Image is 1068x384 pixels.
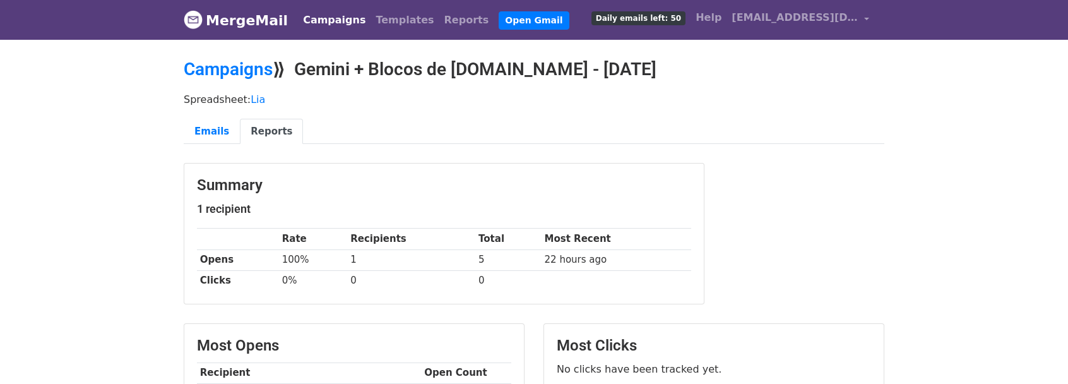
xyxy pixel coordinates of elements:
[421,363,511,383] th: Open Count
[475,229,542,249] th: Total
[279,270,347,291] td: 0%
[298,8,371,33] a: Campaigns
[184,59,273,80] a: Campaigns
[279,229,347,249] th: Rate
[347,249,475,270] td: 1
[499,11,569,30] a: Open Gmail
[371,8,439,33] a: Templates
[197,249,279,270] th: Opens
[586,5,691,30] a: Daily emails left: 50
[240,119,303,145] a: Reports
[184,7,288,33] a: MergeMail
[184,93,884,106] p: Spreadsheet:
[184,59,884,80] h2: ⟫ Gemini + Blocos de [DOMAIN_NAME] - [DATE]
[591,11,685,25] span: Daily emails left: 50
[184,10,203,29] img: MergeMail logo
[542,249,691,270] td: 22 hours ago
[197,176,691,195] h3: Summary
[279,249,347,270] td: 100%
[439,8,494,33] a: Reports
[475,249,542,270] td: 5
[347,270,475,291] td: 0
[732,10,858,25] span: [EMAIL_ADDRESS][DOMAIN_NAME]
[557,363,871,376] p: No clicks have been tracked yet.
[197,202,691,216] h5: 1 recipient
[197,363,421,383] th: Recipient
[347,229,475,249] th: Recipients
[197,337,511,355] h3: Most Opens
[184,119,240,145] a: Emails
[251,93,265,105] a: Lia
[727,5,874,35] a: [EMAIL_ADDRESS][DOMAIN_NAME]
[542,229,691,249] th: Most Recent
[557,337,871,355] h3: Most Clicks
[691,5,727,30] a: Help
[475,270,542,291] td: 0
[197,270,279,291] th: Clicks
